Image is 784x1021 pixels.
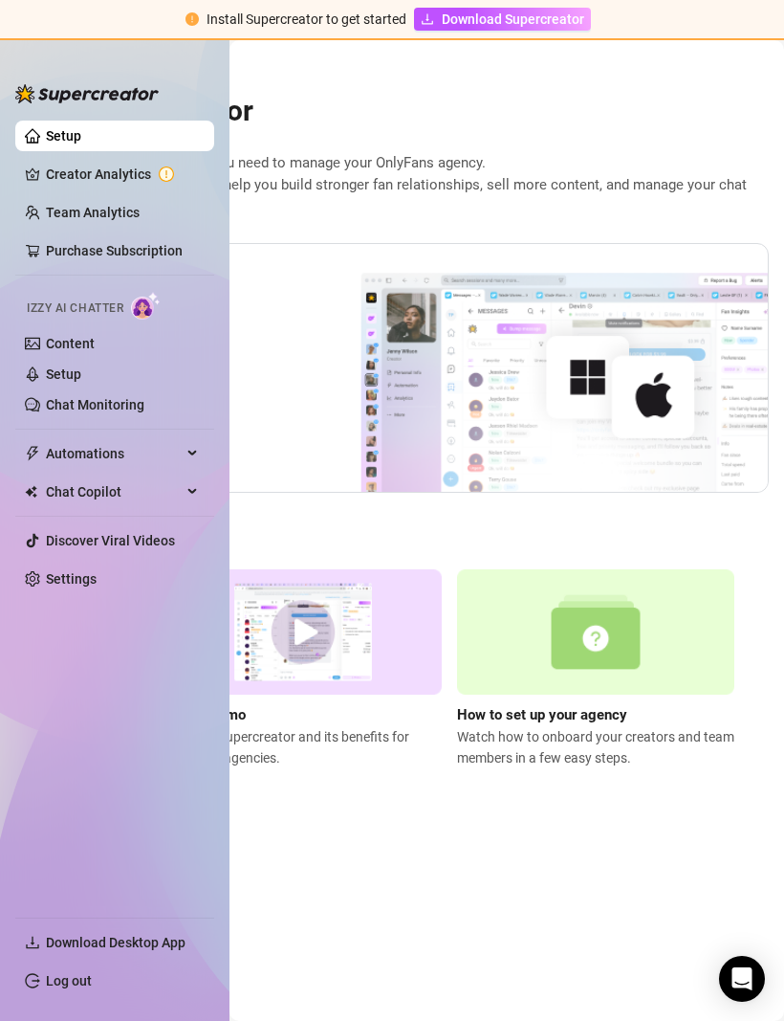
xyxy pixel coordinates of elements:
a: Log out [46,973,92,988]
div: Open Intercom Messenger [719,956,765,1002]
span: thunderbolt [25,446,40,461]
img: AI Chatter [131,292,161,320]
a: How to set up your agencyWatch how to onboard your creators and team members in a few easy steps. [457,569,734,768]
a: Setup [46,128,81,144]
img: logo-BBDzfeDw.svg [15,84,159,103]
span: Install Supercreator to get started [207,11,406,27]
span: Watch how to onboard your creators and team members in a few easy steps. [457,726,734,768]
span: Automations [46,438,182,469]
a: Setup [46,366,81,382]
img: Chat Copilot [25,485,37,499]
img: setup agency guide [457,569,734,695]
a: Creator Analytics exclamation-circle [46,159,199,189]
img: download app [290,244,768,493]
a: Watch DemoDiscover Supercreator and its benefits for OnlyFans agencies. [164,569,442,768]
span: Chat Copilot [46,477,182,507]
a: Team Analytics [46,205,140,220]
strong: How to set up your agency [457,706,627,723]
a: Content [46,336,95,351]
a: Download Supercreator [414,8,591,31]
span: Izzy AI Chatter [27,300,123,318]
span: download [25,935,40,950]
span: exclamation-circle [185,12,199,26]
span: Download Desktop App [46,935,185,950]
span: Download Supercreator [442,9,584,30]
span: download [421,12,434,26]
img: supercreator demo [164,569,442,695]
a: Purchase Subscription [46,235,199,266]
a: Settings [46,571,97,587]
a: Chat Monitoring [46,397,144,412]
span: Discover Supercreator and its benefits for OnlyFans agencies. [164,726,442,768]
a: Discover Viral Videos [46,533,175,548]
